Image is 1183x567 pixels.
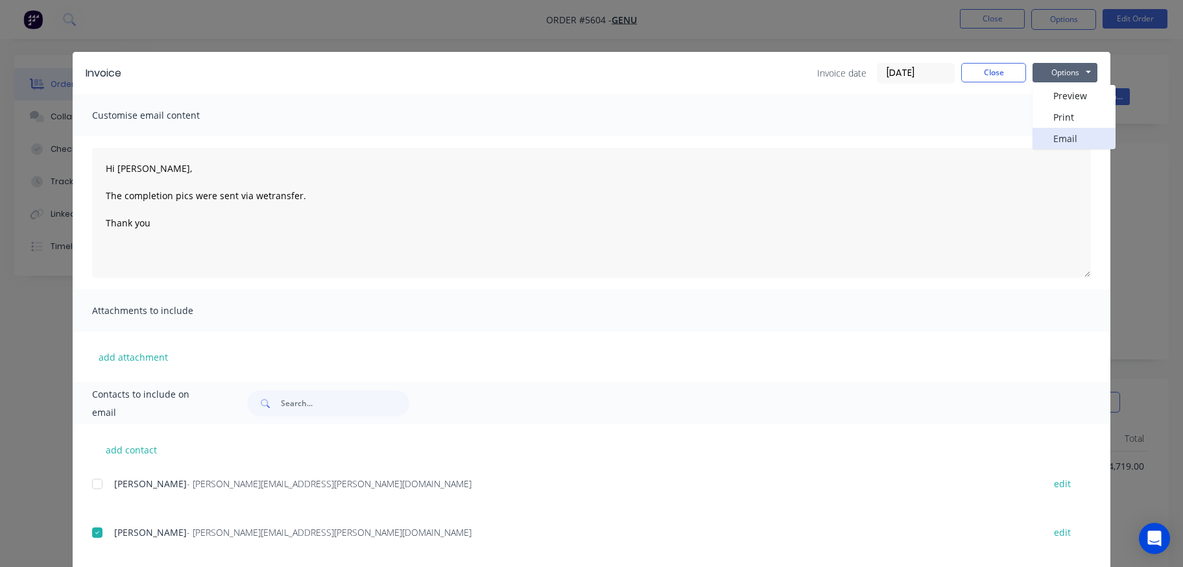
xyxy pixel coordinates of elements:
span: Contacts to include on email [92,385,215,422]
div: Invoice [86,66,121,81]
button: Options [1033,63,1097,82]
button: Close [961,63,1026,82]
button: edit [1046,475,1079,492]
button: add attachment [92,347,174,367]
span: - [PERSON_NAME][EMAIL_ADDRESS][PERSON_NAME][DOMAIN_NAME] [187,526,472,538]
span: [PERSON_NAME] [114,477,187,490]
button: Print [1033,106,1116,128]
span: - [PERSON_NAME][EMAIL_ADDRESS][PERSON_NAME][DOMAIN_NAME] [187,477,472,490]
button: edit [1046,524,1079,541]
span: Customise email content [92,106,235,125]
span: Attachments to include [92,302,235,320]
span: [PERSON_NAME] [114,526,187,538]
span: Invoice date [817,66,866,80]
button: add contact [92,440,170,459]
input: Search... [281,391,409,416]
div: Open Intercom Messenger [1139,523,1170,554]
button: Email [1033,128,1116,149]
button: Preview [1033,85,1116,106]
textarea: Hi [PERSON_NAME], The completion pics were sent via wetransfer. Thank you [92,148,1091,278]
